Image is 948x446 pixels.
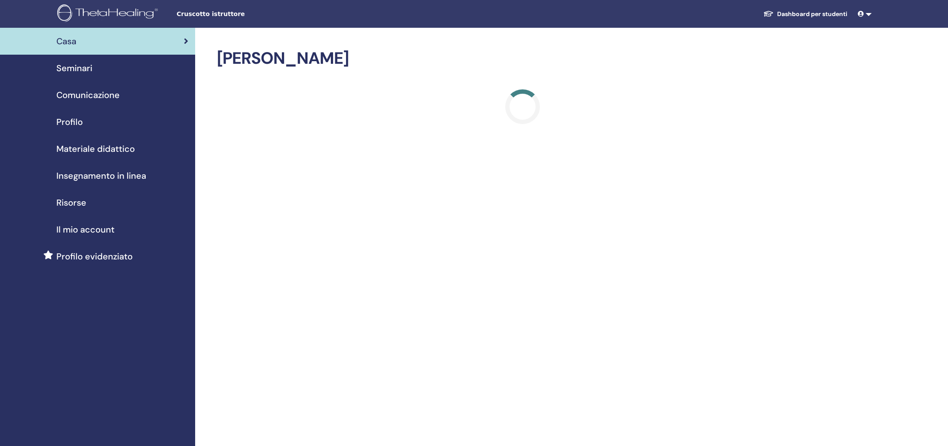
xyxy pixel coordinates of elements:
[56,169,146,182] span: Insegnamento in linea
[56,35,76,48] span: Casa
[56,62,92,75] span: Seminari
[177,10,307,19] span: Cruscotto istruttore
[57,4,161,24] img: logo.png
[756,6,854,22] a: Dashboard per studenti
[56,89,120,102] span: Comunicazione
[217,49,828,69] h2: [PERSON_NAME]
[56,142,135,155] span: Materiale didattico
[56,250,133,263] span: Profilo evidenziato
[56,196,86,209] span: Risorse
[763,10,774,17] img: graduation-cap-white.svg
[56,223,114,236] span: Il mio account
[56,115,83,128] span: Profilo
